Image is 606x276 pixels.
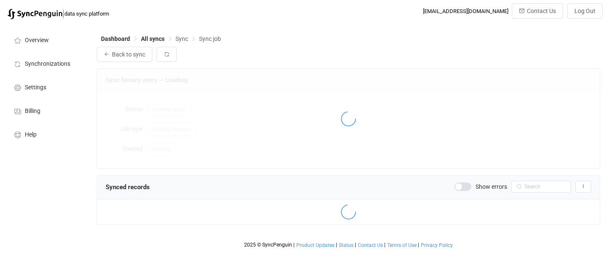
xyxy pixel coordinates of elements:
button: Contact Us [512,3,563,19]
span: Dashboard [101,35,130,42]
span: | [384,242,385,248]
span: Show errors [476,184,507,190]
button: Back to sync [97,47,152,62]
a: Terms of Use [387,242,417,248]
span: Synchronizations [25,61,70,67]
span: | [336,242,337,248]
span: data sync platform [64,11,109,17]
span: Privacy Policy [421,242,453,248]
a: Product Updates [296,242,335,248]
span: | [62,8,64,19]
div: Breadcrumb [101,36,221,42]
span: Sync [175,35,188,42]
a: Settings [4,75,88,99]
a: Billing [4,99,88,122]
span: Synced records [106,183,150,191]
div: [EMAIL_ADDRESS][DOMAIN_NAME] [423,8,508,14]
a: Help [4,122,88,146]
input: Search [511,181,571,193]
span: Sync job [199,35,221,42]
img: syncpenguin.svg [8,9,62,19]
span: All syncs [141,35,165,42]
span: Billing [25,108,40,115]
span: Overview [25,37,49,44]
span: 2025 © SyncPenguin [244,242,292,248]
span: Back to sync [112,51,145,58]
a: Privacy Policy [420,242,453,248]
span: | [418,242,419,248]
span: Help [25,131,37,138]
a: Synchronizations [4,51,88,75]
span: | [355,242,356,248]
a: Contact Us [357,242,383,248]
span: Settings [25,84,46,91]
span: | [293,242,295,248]
span: Log Out [574,8,595,14]
a: |data sync platform [8,8,109,19]
span: Contact Us [358,242,383,248]
button: Log Out [567,3,603,19]
a: Overview [4,28,88,51]
span: Contact Us [527,8,556,14]
a: Status [338,242,354,248]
